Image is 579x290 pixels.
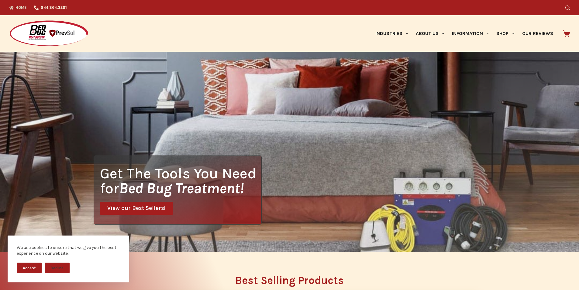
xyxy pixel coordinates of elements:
[518,15,557,52] a: Our Reviews
[371,15,412,52] a: Industries
[493,15,518,52] a: Shop
[45,263,70,273] button: Decline
[371,15,557,52] nav: Primary
[119,180,244,197] i: Bed Bug Treatment!
[100,202,173,215] a: View our Best Sellers!
[412,15,448,52] a: About Us
[17,263,42,273] button: Accept
[94,275,486,286] h2: Best Selling Products
[17,245,120,257] div: We use cookies to ensure that we give you the best experience on our website.
[565,5,570,10] button: Search
[448,15,493,52] a: Information
[9,20,89,47] img: Prevsol/Bed Bug Heat Doctor
[107,205,166,211] span: View our Best Sellers!
[100,166,261,196] h1: Get The Tools You Need for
